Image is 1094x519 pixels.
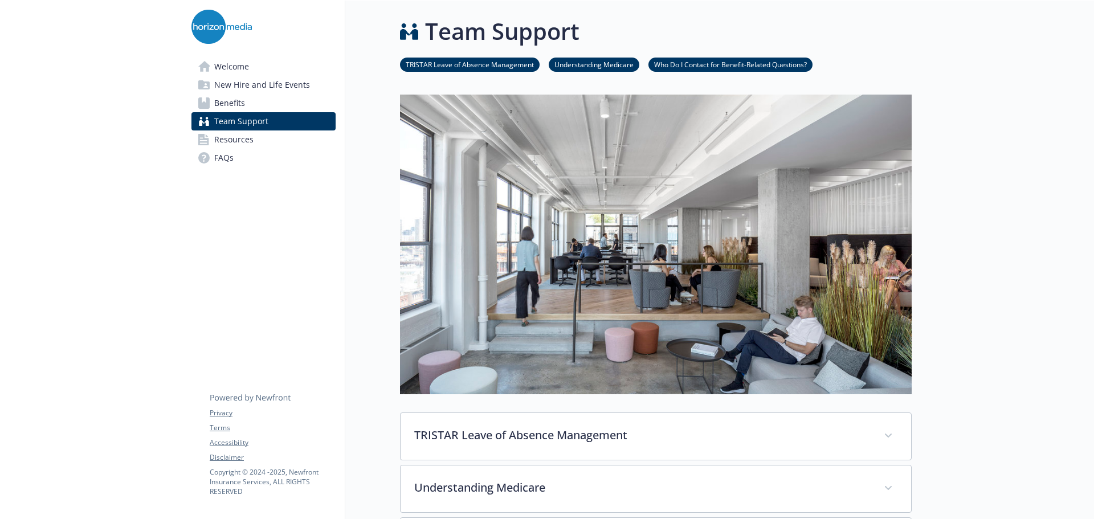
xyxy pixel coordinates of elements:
[191,94,336,112] a: Benefits
[210,452,335,463] a: Disclaimer
[401,465,911,512] div: Understanding Medicare
[210,423,335,433] a: Terms
[191,130,336,149] a: Resources
[214,58,249,76] span: Welcome
[414,427,870,444] p: TRISTAR Leave of Absence Management
[210,467,335,496] p: Copyright © 2024 - 2025 , Newfront Insurance Services, ALL RIGHTS RESERVED
[214,112,268,130] span: Team Support
[400,95,912,394] img: team support page banner
[210,408,335,418] a: Privacy
[214,94,245,112] span: Benefits
[191,112,336,130] a: Team Support
[414,479,870,496] p: Understanding Medicare
[549,59,639,70] a: Understanding Medicare
[400,59,540,70] a: TRISTAR Leave of Absence Management
[425,14,579,48] h1: Team Support
[191,149,336,167] a: FAQs
[191,76,336,94] a: New Hire and Life Events
[214,76,310,94] span: New Hire and Life Events
[191,58,336,76] a: Welcome
[214,130,254,149] span: Resources
[214,149,234,167] span: FAQs
[401,413,911,460] div: TRISTAR Leave of Absence Management
[210,438,335,448] a: Accessibility
[648,59,813,70] a: Who Do I Contact for Benefit-Related Questions?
